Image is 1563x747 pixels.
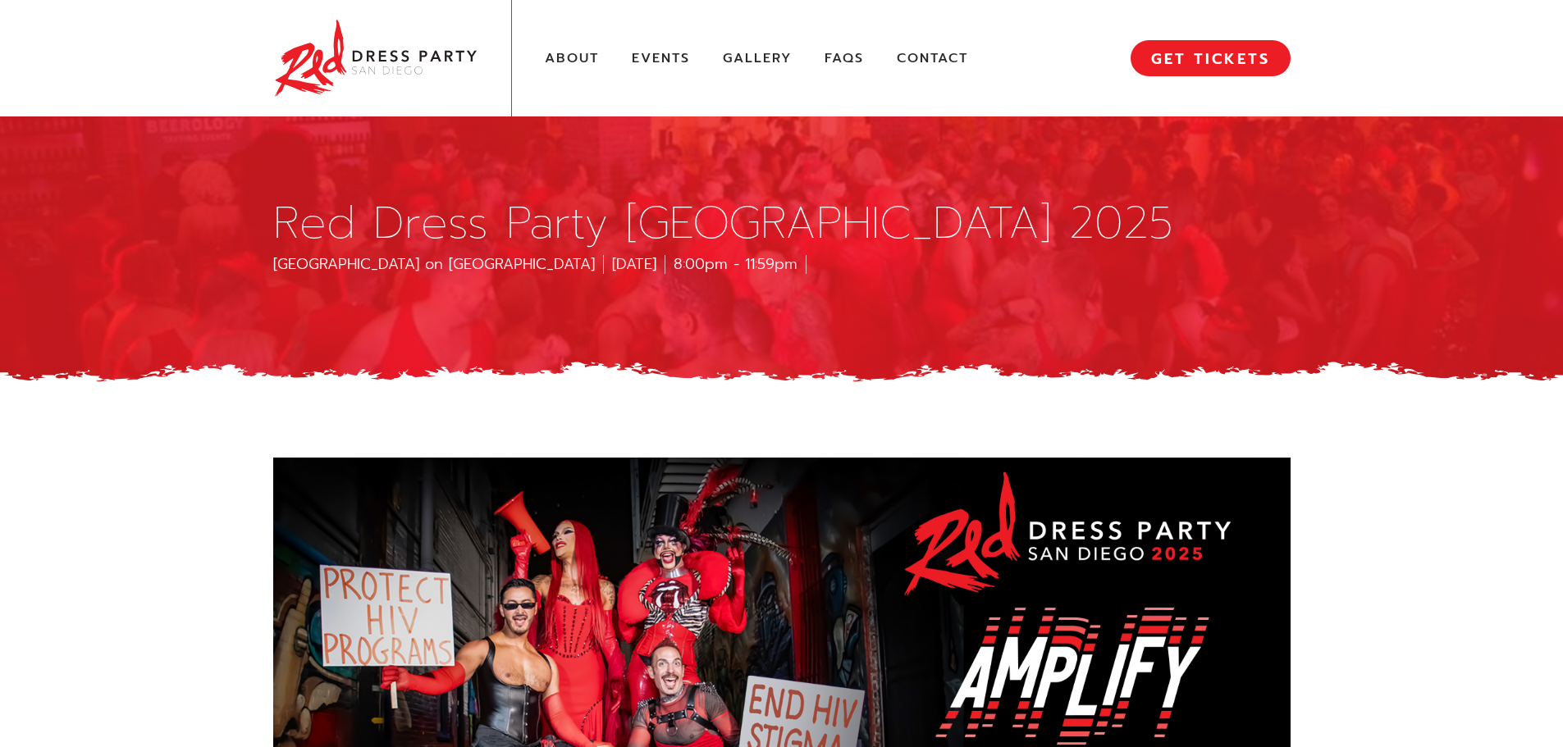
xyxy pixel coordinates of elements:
[1131,40,1291,76] a: GET TICKETS
[825,50,864,67] a: FAQs
[612,255,665,274] div: [DATE]
[897,50,968,67] a: Contact
[632,50,690,67] a: Events
[273,201,1173,245] h1: Red Dress Party [GEOGRAPHIC_DATA] 2025
[273,16,478,100] img: Red Dress Party San Diego
[723,50,792,67] a: Gallery
[545,50,599,67] a: About
[674,255,807,274] div: 8:00pm - 11:59pm
[273,255,604,274] div: [GEOGRAPHIC_DATA] on [GEOGRAPHIC_DATA]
